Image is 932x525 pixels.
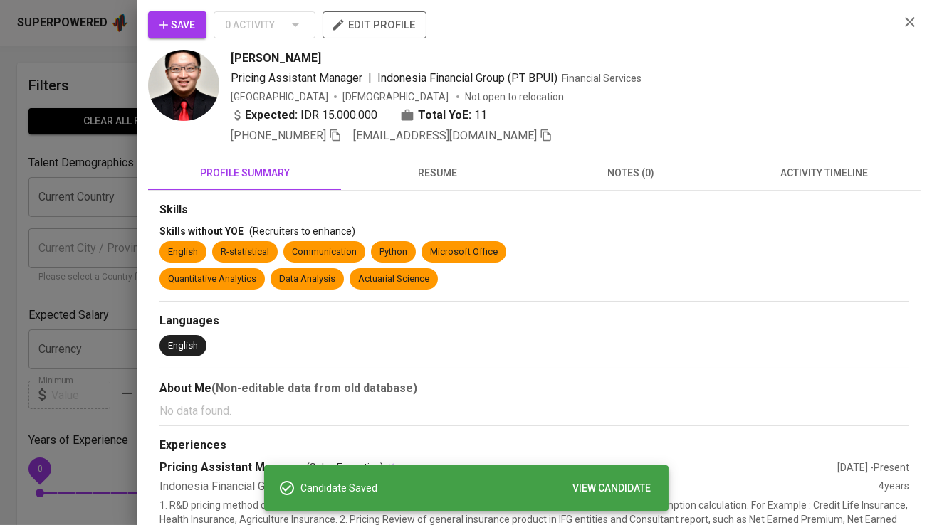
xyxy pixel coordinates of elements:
span: edit profile [334,16,415,34]
span: Indonesia Financial Group (PT BPUI) [377,71,557,85]
div: R-statistical [221,245,269,259]
div: Languages [159,313,909,329]
div: Candidate Saved [301,475,657,502]
div: Data Analysis [279,272,335,286]
div: Microsoft Office [430,245,498,259]
span: [PERSON_NAME] [231,50,321,67]
p: Not open to relocation [465,90,564,104]
div: Indonesia Financial Group (PT BPUI) [159,479,879,495]
span: 11 [474,107,487,124]
div: 4 years [879,479,909,495]
div: [DATE] - Present [837,460,909,474]
span: | [368,70,372,87]
span: Financial Services [562,73,642,84]
div: Python [379,245,407,259]
button: Save [148,11,206,38]
span: [DEMOGRAPHIC_DATA] [342,90,451,104]
div: English [168,339,198,353]
span: [PHONE_NUMBER] [231,129,326,142]
b: (Non-editable data from old database) [211,381,417,395]
div: Pricing Assistant Manager [159,460,837,476]
div: Skills [159,202,909,218]
div: Actuarial Science [358,272,429,286]
span: profile summary [157,164,333,182]
a: edit profile [323,18,426,30]
div: English [168,245,198,259]
span: Pricing Assistant Manager [231,71,362,85]
span: [EMAIL_ADDRESS][DOMAIN_NAME] [353,129,537,142]
span: Save [159,16,195,34]
div: [GEOGRAPHIC_DATA] [231,90,328,104]
span: VIEW CANDIDATE [573,479,651,497]
b: Total YoE: [418,107,471,124]
span: (Recruiters to enhance) [249,226,355,237]
img: 582b75a822505d8052640d3fd43f00ba.jpg [148,50,219,121]
div: IDR 15.000.000 [231,107,377,124]
span: notes (0) [543,164,719,182]
span: activity timeline [736,164,912,182]
div: About Me [159,380,909,397]
span: resume [350,164,525,182]
div: Communication [292,245,357,259]
b: Expected: [245,107,298,124]
div: Experiences [159,437,909,454]
button: edit profile [323,11,426,38]
p: No data found. [159,403,909,420]
span: Skills without YOE [159,226,244,237]
div: Quantitative Analytics [168,272,256,286]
